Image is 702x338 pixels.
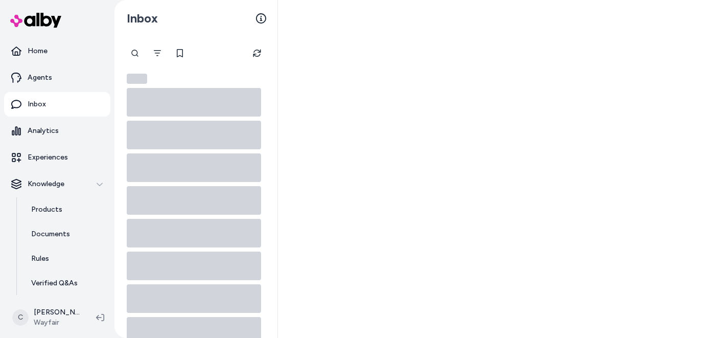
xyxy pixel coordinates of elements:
a: Experiences [4,145,110,170]
a: Verified Q&As [21,271,110,296]
a: Documents [21,222,110,246]
p: [PERSON_NAME] [34,307,80,318]
a: Rules [21,246,110,271]
a: Products [21,197,110,222]
p: Products [31,205,62,215]
p: Rules [31,254,49,264]
a: Inbox [4,92,110,117]
p: Agents [28,73,52,83]
p: Verified Q&As [31,278,78,288]
h2: Inbox [127,11,158,26]
button: C[PERSON_NAME]Wayfair [6,301,88,334]
a: Analytics [4,119,110,143]
a: Home [4,39,110,63]
p: Knowledge [28,179,64,189]
a: Agents [4,65,110,90]
p: Home [28,46,48,56]
p: Documents [31,229,70,239]
button: Refresh [247,43,267,63]
p: Analytics [28,126,59,136]
button: Filter [147,43,168,63]
button: Knowledge [4,172,110,196]
p: Experiences [28,152,68,163]
span: C [12,309,29,326]
span: Wayfair [34,318,80,328]
p: Inbox [28,99,46,109]
img: alby Logo [10,13,61,28]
